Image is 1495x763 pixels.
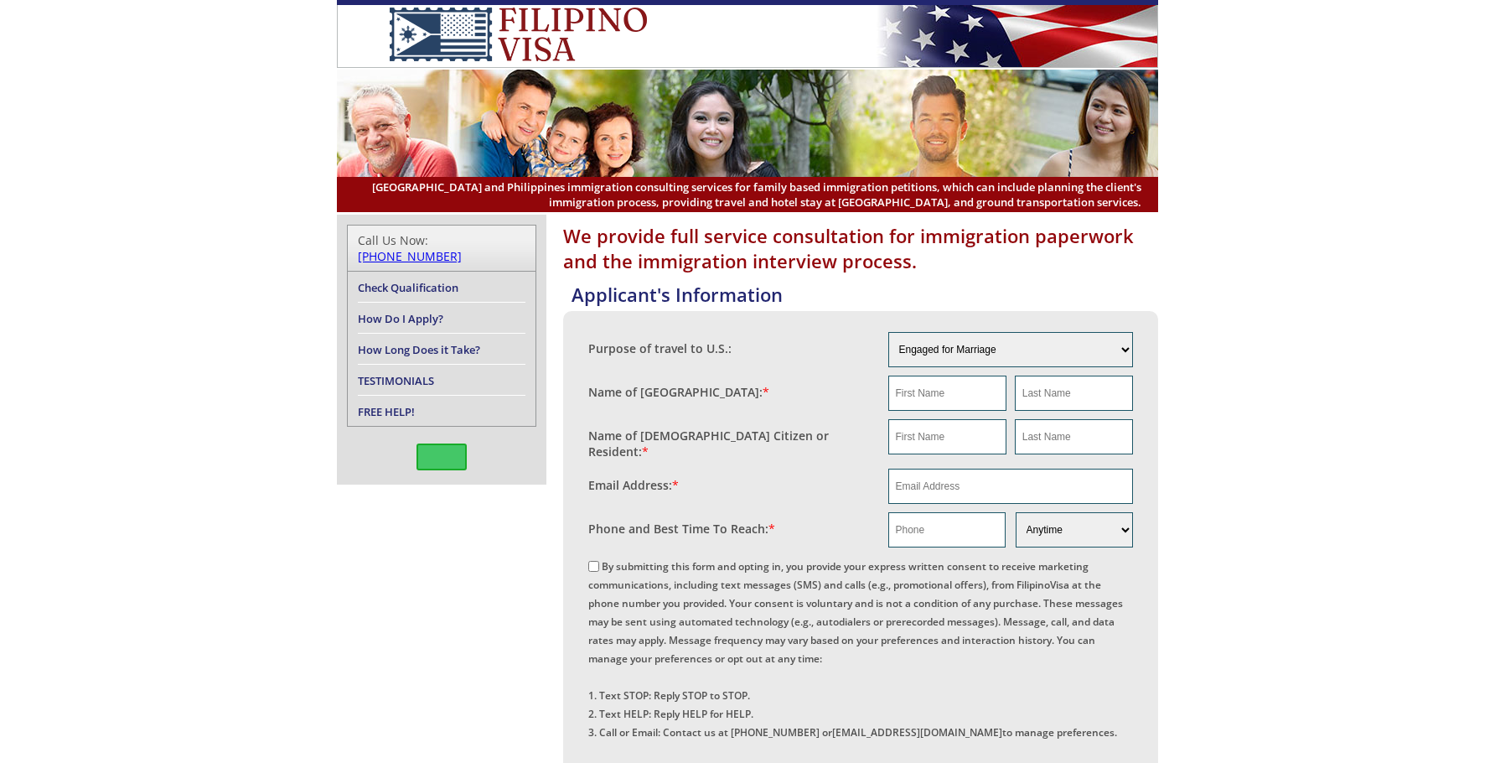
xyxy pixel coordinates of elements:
input: Phone [888,512,1006,548]
input: First Name [888,376,1006,411]
h1: We provide full service consultation for immigration paperwork and the immigration interview proc... [563,223,1158,273]
label: Phone and Best Time To Reach: [588,521,775,537]
div: Call Us Now: [358,232,525,264]
input: Email Address [888,469,1134,504]
input: Last Name [1015,419,1133,454]
select: Phone and Best Reach Time are required. [1016,512,1133,548]
input: By submitting this form and opting in, you provide your express written consent to receive market... [588,561,599,572]
input: First Name [888,419,1006,454]
label: Name of [GEOGRAPHIC_DATA]: [588,384,769,400]
input: Last Name [1015,376,1133,411]
a: [PHONE_NUMBER] [358,248,462,264]
a: FREE HELP! [358,404,415,419]
a: TESTIMONIALS [358,373,434,388]
label: Purpose of travel to U.S.: [588,340,732,356]
a: Check Qualification [358,280,458,295]
label: Name of [DEMOGRAPHIC_DATA] Citizen or Resident: [588,428,872,459]
a: How Do I Apply? [358,311,443,326]
h4: Applicant's Information [572,282,1158,307]
label: Email Address: [588,477,679,493]
span: [GEOGRAPHIC_DATA] and Philippines immigration consulting services for family based immigration pe... [354,179,1141,210]
a: How Long Does it Take? [358,342,480,357]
